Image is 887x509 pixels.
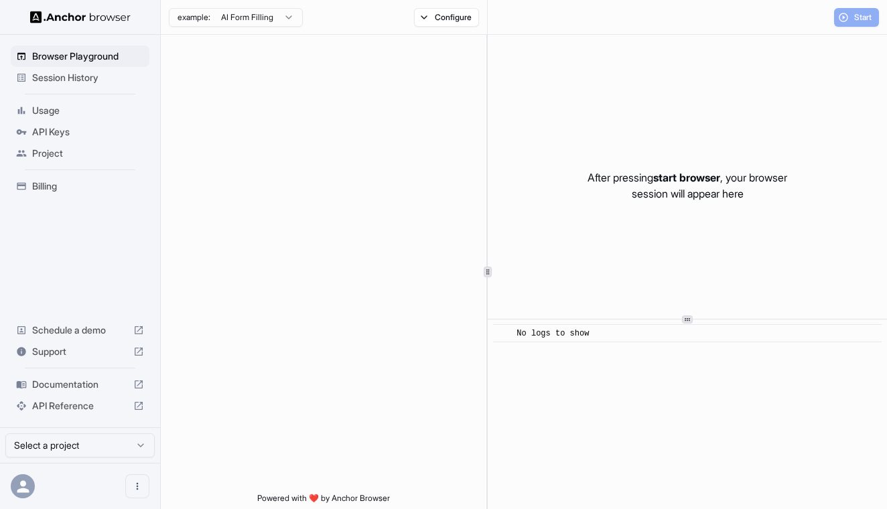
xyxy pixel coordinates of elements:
[11,319,149,341] div: Schedule a demo
[653,171,720,184] span: start browser
[11,175,149,197] div: Billing
[11,100,149,121] div: Usage
[32,345,128,358] span: Support
[32,147,144,160] span: Project
[11,67,149,88] div: Session History
[30,11,131,23] img: Anchor Logo
[257,493,390,509] span: Powered with ❤️ by Anchor Browser
[11,143,149,164] div: Project
[414,8,479,27] button: Configure
[11,46,149,67] div: Browser Playground
[32,378,128,391] span: Documentation
[178,12,210,23] span: example:
[11,395,149,417] div: API Reference
[32,50,144,63] span: Browser Playground
[500,327,506,340] span: ​
[32,323,128,337] span: Schedule a demo
[32,399,128,413] span: API Reference
[588,169,787,202] p: After pressing , your browser session will appear here
[11,374,149,395] div: Documentation
[125,474,149,498] button: Open menu
[11,121,149,143] div: API Keys
[32,104,144,117] span: Usage
[32,179,144,193] span: Billing
[517,329,589,338] span: No logs to show
[32,125,144,139] span: API Keys
[11,341,149,362] div: Support
[32,71,144,84] span: Session History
